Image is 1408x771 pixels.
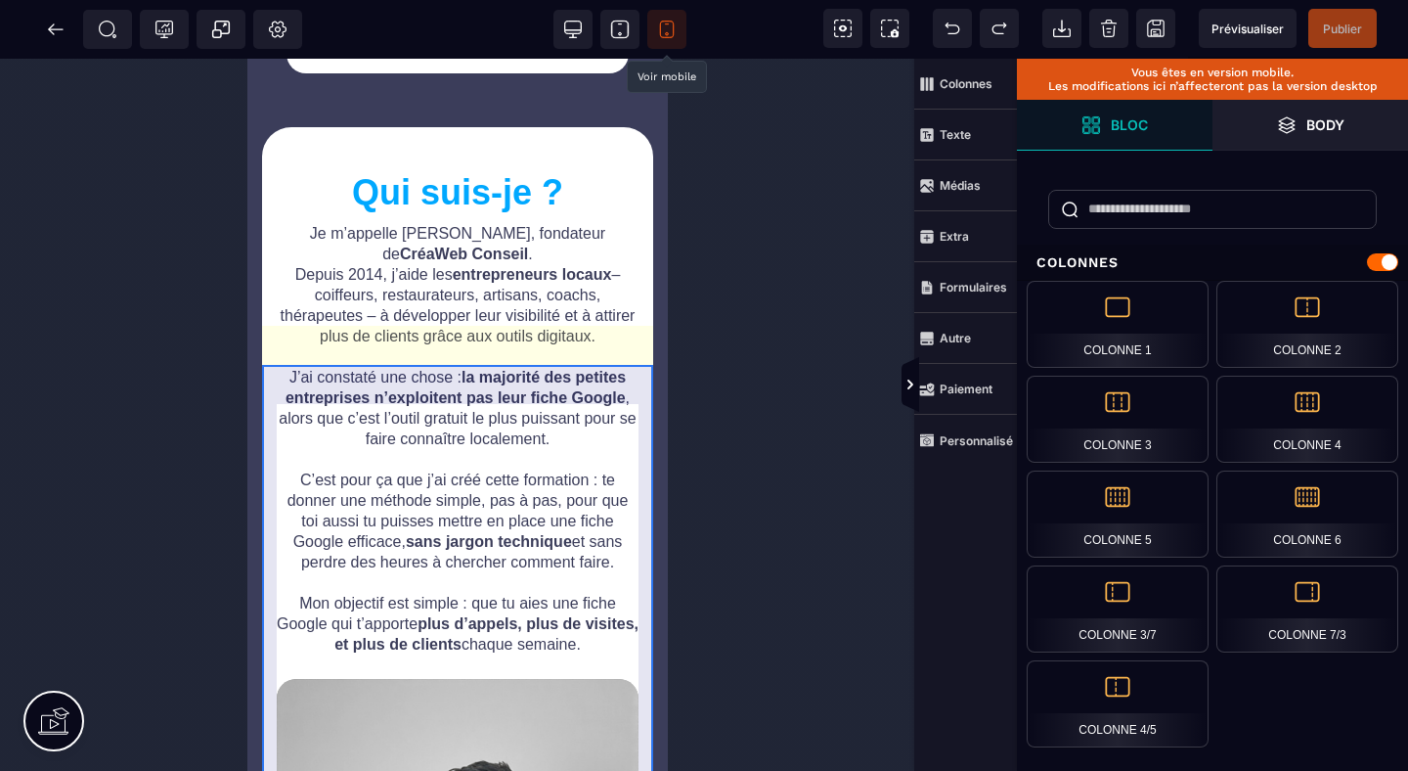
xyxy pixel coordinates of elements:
[1216,376,1398,463] div: Colonne 4
[914,364,1017,415] span: Paiement
[980,9,1019,48] span: Rétablir
[914,262,1017,313] span: Formulaires
[940,76,992,91] strong: Colonnes
[1027,66,1398,79] p: Vous êtes en version mobile.
[1111,117,1148,132] strong: Bloc
[1017,245,1408,281] div: Colonnes
[1027,281,1209,368] div: Colonne 1
[1306,117,1344,132] strong: Body
[940,127,971,142] strong: Texte
[1027,376,1209,463] div: Colonne 3
[1089,9,1128,48] span: Nettoyage
[1323,22,1362,36] span: Publier
[1216,281,1398,368] div: Colonne 2
[36,10,75,49] span: Retour
[153,187,281,204] b: CréaWeb Conseil
[914,313,1017,364] span: Autre
[1027,471,1209,558] div: Colonne 5
[158,475,325,491] b: sans jargon technique
[600,10,639,49] span: Voir tablette
[1136,9,1175,48] span: Enregistrer
[1027,79,1398,93] p: Les modifications ici n’affecteront pas la version desktop
[933,9,972,48] span: Défaire
[914,110,1017,160] span: Texte
[1308,9,1377,48] span: Enregistrer le contenu
[1042,9,1081,48] span: Importer
[940,280,1007,295] strong: Formulaires
[29,159,391,601] text: Je m’appelle [PERSON_NAME], fondateur de . Depuis 2014, j’aide les – coiffeurs, restaurateurs, ar...
[268,20,287,39] span: Réglages Body
[870,9,909,48] span: Capture d'écran
[914,415,1017,466] span: Personnalisé
[940,178,981,193] strong: Médias
[154,20,174,39] span: Tracking
[940,229,969,244] strong: Extra
[914,59,1017,110] span: Colonnes
[553,10,593,49] span: Voir bureau
[205,207,365,224] b: entrepreneurs locaux
[1017,356,1036,415] span: Afficher les vues
[1212,100,1408,151] span: Ouvrir les calques
[211,20,231,39] span: Popup
[1017,100,1212,151] span: Ouvrir les blocs
[940,382,992,396] strong: Paiement
[823,9,862,48] span: Voir les composants
[1199,9,1297,48] span: Aperçu
[140,10,189,49] span: Code de suivi
[914,211,1017,262] span: Extra
[940,433,1013,448] strong: Personnalisé
[914,160,1017,211] span: Médias
[98,20,117,39] span: SEO
[87,557,395,594] b: plus d’appels, plus de visites, et plus de clients
[1027,566,1209,653] div: Colonne 3/7
[1211,22,1284,36] span: Prévisualiser
[197,10,245,49] span: Créer une alerte modale
[1027,660,1209,748] div: Colonne 4/5
[647,10,686,49] span: Voir mobile
[83,10,132,49] span: Métadata SEO
[253,10,302,49] span: Favicon
[1216,566,1398,653] div: Colonne 7/3
[940,331,971,345] strong: Autre
[1216,471,1398,558] div: Colonne 6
